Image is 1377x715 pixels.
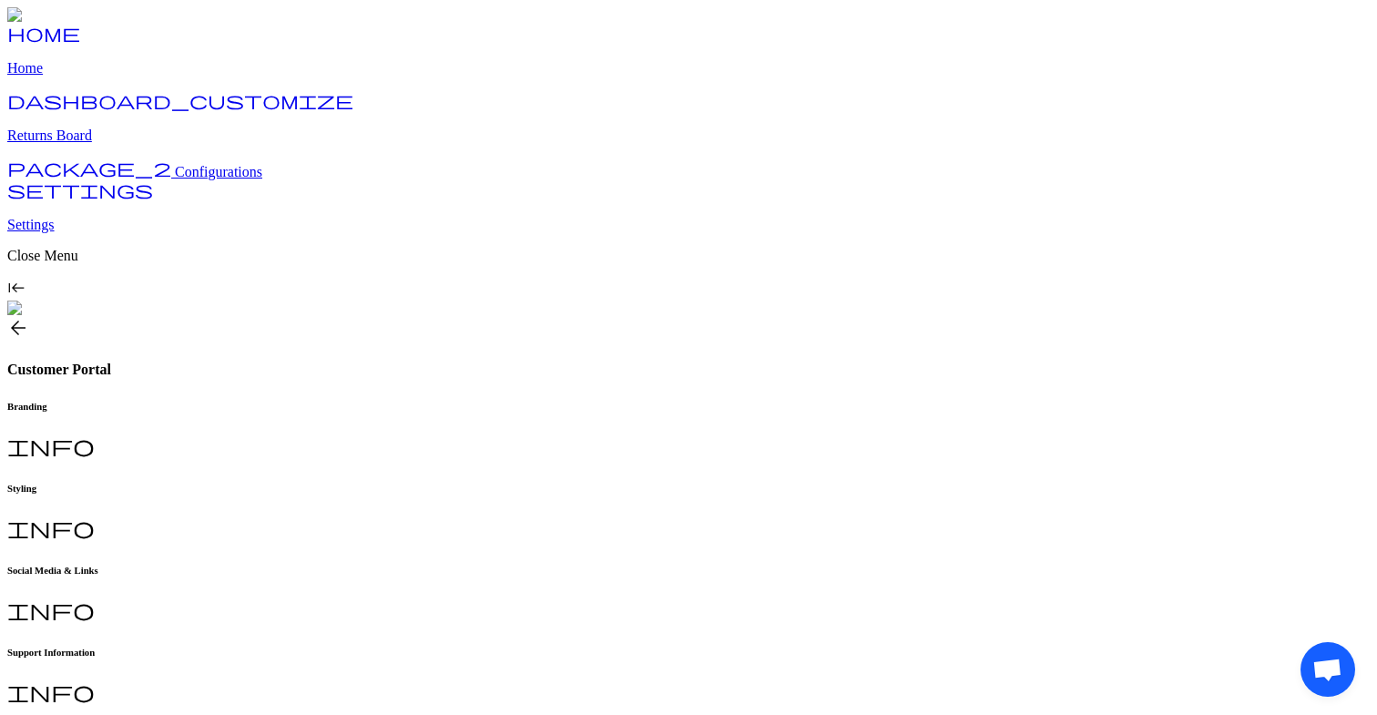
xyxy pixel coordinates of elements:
[7,362,1370,378] h4: Customer Portal
[7,60,1370,77] p: Home
[7,248,1370,264] p: Close Menu
[7,180,153,199] span: settings
[7,401,1370,412] h6: Branding
[7,164,262,179] a: package_2 Configurations
[7,158,171,177] span: package_2
[7,483,1370,494] h6: Styling
[7,279,25,297] span: keyboard_tab_rtl
[7,217,1370,233] p: Settings
[7,565,1370,576] h6: Social Media & Links
[1300,642,1355,697] div: Open chat
[7,301,126,317] img: commonGraphics
[7,128,1370,144] p: Returns Board
[7,29,1370,77] a: home Home
[7,7,53,24] img: Logo
[7,186,1370,233] a: settings Settings
[7,647,1370,658] h6: Support Information
[7,680,95,702] span: info
[7,97,1370,144] a: dashboard_customize Returns Board
[175,164,262,179] span: Configurations
[7,248,1370,301] div: Close Menukeyboard_tab_rtl
[7,91,353,109] span: dashboard_customize
[7,24,80,42] span: home
[7,516,95,538] span: info
[7,434,95,456] span: info
[7,598,95,620] span: info
[7,317,29,339] span: arrow_back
